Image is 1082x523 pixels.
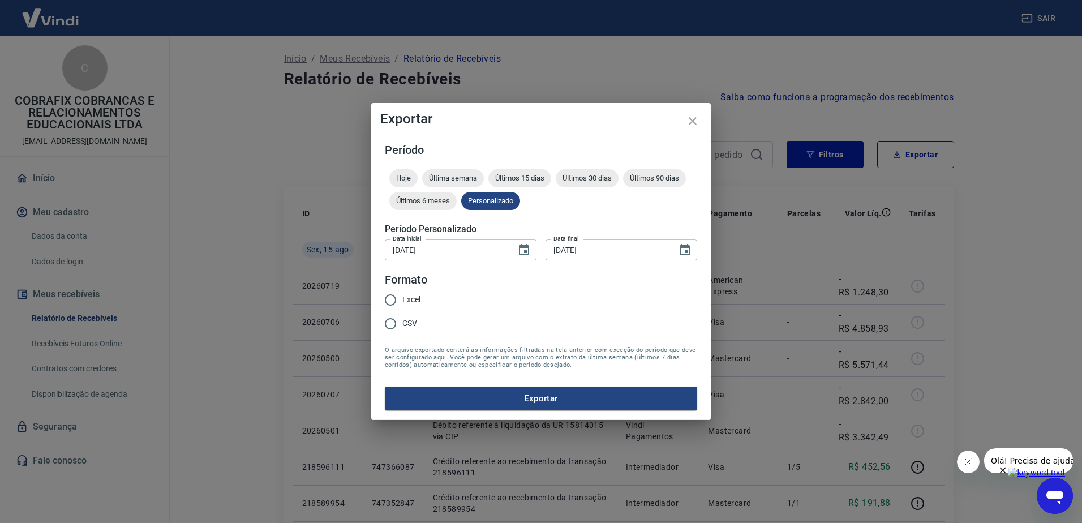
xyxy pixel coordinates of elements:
[422,169,484,187] div: Última semana
[389,192,457,210] div: Últimos 6 meses
[389,196,457,205] span: Últimos 6 meses
[679,108,706,135] button: close
[385,224,697,235] h5: Período Personalizado
[957,451,980,473] iframe: Fechar mensagem
[385,272,427,288] legend: Formato
[556,174,619,182] span: Últimos 30 dias
[513,239,535,261] button: Choose date, selected date is 1 de ago de 2025
[7,8,95,17] span: Olá! Precisa de ajuda?
[385,144,697,156] h5: Período
[461,192,520,210] div: Personalizado
[553,234,579,243] label: Data final
[623,174,686,182] span: Últimos 90 dias
[389,174,418,182] span: Hoje
[488,169,551,187] div: Últimos 15 dias
[673,239,696,261] button: Choose date, selected date is 15 de ago de 2025
[556,169,619,187] div: Últimos 30 dias
[402,294,420,306] span: Excel
[1037,478,1073,514] iframe: Botão para abrir a janela de mensagens
[488,174,551,182] span: Últimos 15 dias
[385,346,697,368] span: O arquivo exportado conterá as informações filtradas na tela anterior com exceção do período que ...
[385,387,697,410] button: Exportar
[422,174,484,182] span: Última semana
[461,196,520,205] span: Personalizado
[623,169,686,187] div: Últimos 90 dias
[546,239,669,260] input: DD/MM/YYYY
[402,318,417,329] span: CSV
[385,239,508,260] input: DD/MM/YYYY
[380,112,702,126] h4: Exportar
[393,234,422,243] label: Data inicial
[389,169,418,187] div: Hoje
[984,448,1073,473] iframe: Mensagem da empresa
